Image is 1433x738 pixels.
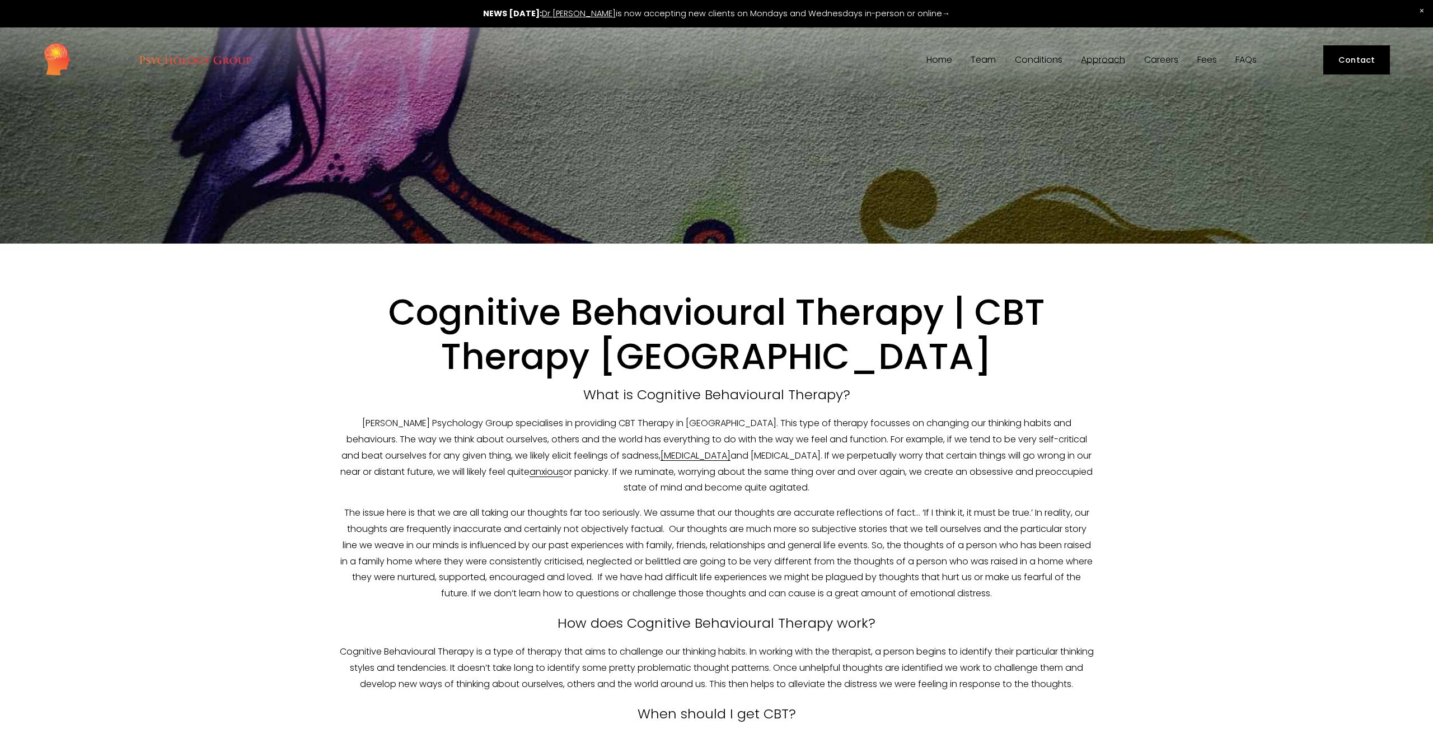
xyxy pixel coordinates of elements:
a: folder dropdown [1015,54,1062,65]
p: [PERSON_NAME] Psychology Group specialises in providing CBT Therapy in [GEOGRAPHIC_DATA]. This ty... [339,415,1094,496]
a: Contact [1323,45,1390,75]
img: Harrison Psychology Group [43,42,252,78]
a: Fees [1197,54,1217,65]
p: When should I get CBT? [339,702,1094,726]
p: The issue here is that we are all taking our thoughts far too seriously. We assume that our thoug... [339,505,1094,602]
a: Careers [1144,54,1178,65]
span: Conditions [1015,55,1062,64]
a: Home [926,54,952,65]
h1: Cognitive Behavioural Therapy | CBT Therapy [GEOGRAPHIC_DATA] [339,291,1094,379]
a: Dr [PERSON_NAME] [542,8,616,19]
p: How does Cognitive Behavioural Therapy work? [339,611,1094,635]
span: Team [971,55,996,64]
a: folder dropdown [971,54,996,65]
a: FAQs [1235,54,1257,65]
a: folder dropdown [1081,54,1125,65]
a: [MEDICAL_DATA] [661,449,730,462]
a: anxious [530,465,563,478]
p: What is Cognitive Behavioural Therapy? [339,382,1094,407]
p: Cognitive Behavioural Therapy is a type of therapy that aims to challenge our thinking habits. In... [339,644,1094,692]
span: Approach [1081,55,1125,64]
